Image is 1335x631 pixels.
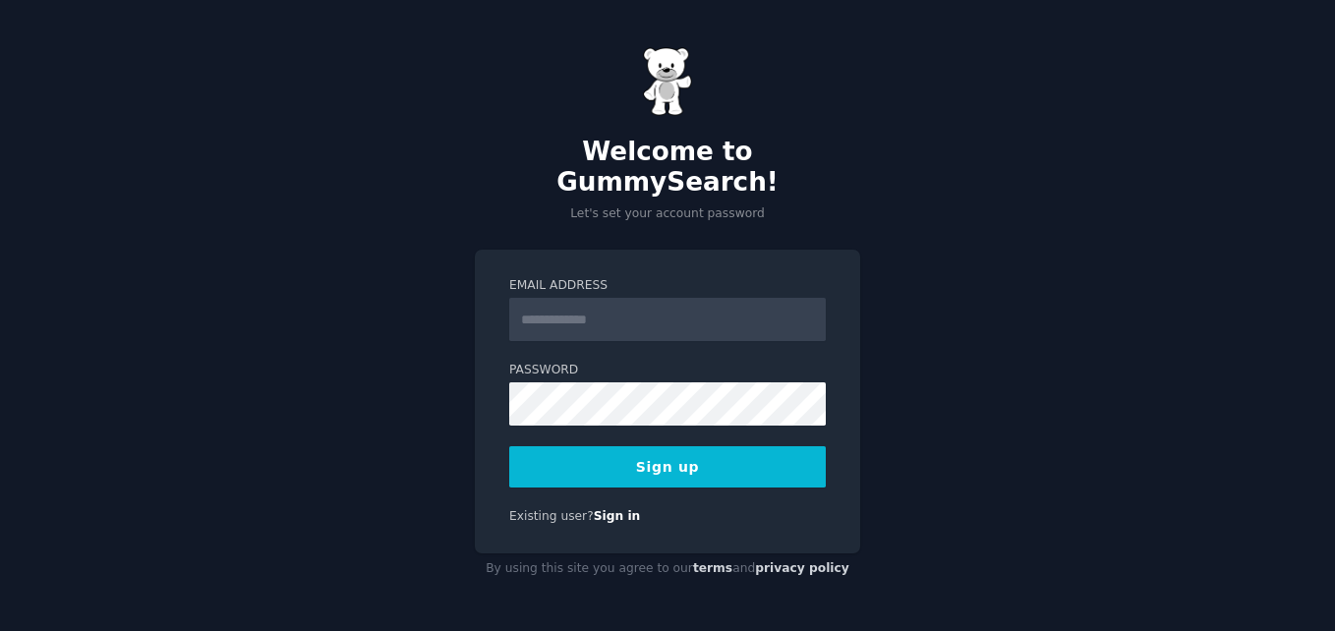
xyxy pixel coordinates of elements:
span: Existing user? [509,509,594,523]
button: Sign up [509,446,826,488]
h2: Welcome to GummySearch! [475,137,860,199]
a: privacy policy [755,561,849,575]
a: Sign in [594,509,641,523]
p: Let's set your account password [475,205,860,223]
img: Gummy Bear [643,47,692,116]
label: Password [509,362,826,379]
a: terms [693,561,732,575]
div: By using this site you agree to our and [475,553,860,585]
label: Email Address [509,277,826,295]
